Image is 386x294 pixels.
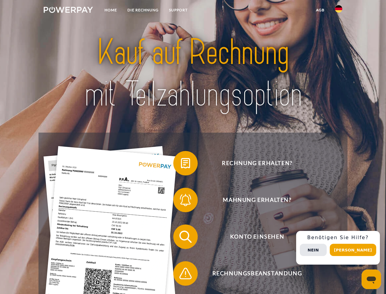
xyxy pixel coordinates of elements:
span: Konto einsehen [182,224,332,249]
img: de [335,5,342,13]
span: Rechnung erhalten? [182,151,332,175]
img: qb_search.svg [178,229,193,244]
button: Mahnung erhalten? [173,188,332,212]
button: Konto einsehen [173,224,332,249]
button: Nein [300,244,327,256]
iframe: Schaltfläche zum Öffnen des Messaging-Fensters [362,269,381,289]
button: Rechnung erhalten? [173,151,332,175]
img: title-powerpay_de.svg [58,29,328,117]
a: SUPPORT [164,5,193,16]
img: qb_warning.svg [178,266,193,281]
a: Home [99,5,122,16]
a: agb [311,5,330,16]
img: logo-powerpay-white.svg [44,7,93,13]
span: Rechnungsbeanstandung [182,261,332,286]
img: qb_bill.svg [178,156,193,171]
span: Mahnung erhalten? [182,188,332,212]
img: qb_bell.svg [178,192,193,208]
div: Schnellhilfe [296,231,380,265]
h3: Benötigen Sie Hilfe? [300,235,376,241]
button: [PERSON_NAME] [330,244,376,256]
a: DIE RECHNUNG [122,5,164,16]
button: Rechnungsbeanstandung [173,261,332,286]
